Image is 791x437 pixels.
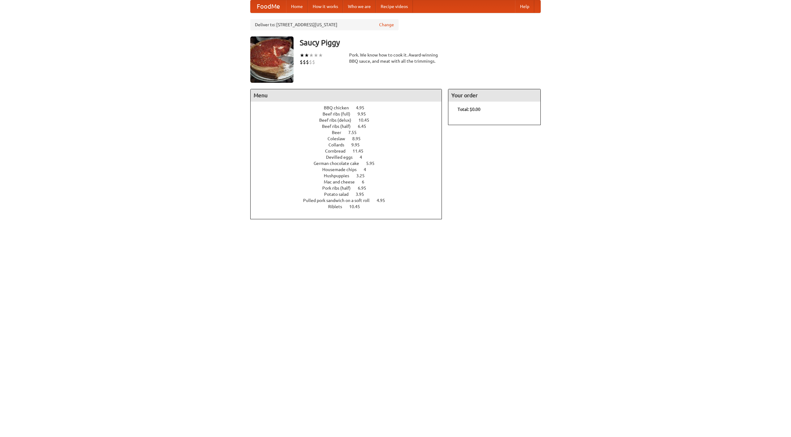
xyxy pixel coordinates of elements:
li: ★ [314,52,318,59]
span: Beef ribs (half) [322,124,357,129]
li: $ [300,59,303,65]
span: 3.95 [356,192,370,197]
a: Home [286,0,308,13]
span: 10.45 [349,204,366,209]
a: Beef ribs (full) 9.95 [323,111,377,116]
span: 9.95 [351,142,366,147]
span: 3.25 [356,173,371,178]
span: Coleslaw [328,136,351,141]
span: Riblets [328,204,348,209]
h4: Menu [251,89,442,102]
a: Devilled eggs 4 [326,155,374,160]
a: Potato salad 3.95 [324,192,375,197]
a: Pulled pork sandwich on a soft roll 4.95 [303,198,396,203]
h3: Saucy Piggy [300,36,541,49]
a: Beef ribs (delux) 10.45 [319,118,381,123]
span: Cornbread [325,149,352,153]
a: Collards 9.95 [328,142,371,147]
li: $ [309,59,312,65]
span: Beef ribs (full) [323,111,357,116]
a: Cornbread 11.45 [325,149,375,153]
b: Total: $0.00 [458,107,480,112]
img: angular.jpg [250,36,294,83]
a: How it works [308,0,343,13]
a: Coleslaw 8.95 [328,136,372,141]
a: Mac and cheese 6 [324,179,376,184]
span: 11.45 [353,149,370,153]
h4: Your order [448,89,540,102]
span: 4.95 [356,105,370,110]
li: ★ [309,52,314,59]
a: BBQ chicken 4.95 [324,105,376,110]
span: German chocolate cake [314,161,365,166]
span: 7.55 [348,130,363,135]
a: Who we are [343,0,376,13]
div: Pork. We know how to cook it. Award-winning BBQ sauce, and meat with all the trimmings. [349,52,442,64]
span: BBQ chicken [324,105,355,110]
a: Change [379,22,394,28]
li: $ [312,59,315,65]
a: Beef ribs (half) 6.45 [322,124,378,129]
a: Beer 7.55 [332,130,368,135]
a: Hushpuppies 3.25 [324,173,376,178]
span: 6.45 [358,124,372,129]
span: 9.95 [357,111,372,116]
a: Housemade chips 4 [322,167,378,172]
li: ★ [300,52,304,59]
a: FoodMe [251,0,286,13]
span: 10.45 [358,118,375,123]
a: German chocolate cake 5.95 [314,161,386,166]
span: 6.95 [358,186,372,191]
span: 4 [360,155,368,160]
li: ★ [304,52,309,59]
a: Riblets 10.45 [328,204,371,209]
span: 8.95 [352,136,367,141]
li: $ [303,59,306,65]
span: Pulled pork sandwich on a soft roll [303,198,376,203]
span: 4.95 [377,198,391,203]
span: Hushpuppies [324,173,355,178]
span: Devilled eggs [326,155,359,160]
span: 6 [362,179,370,184]
a: Recipe videos [376,0,413,13]
span: Beef ribs (delux) [319,118,357,123]
span: Potato salad [324,192,355,197]
span: 5.95 [366,161,381,166]
a: Help [515,0,534,13]
span: Mac and cheese [324,179,361,184]
span: Pork ribs (half) [322,186,357,191]
div: Deliver to: [STREET_ADDRESS][US_STATE] [250,19,399,30]
span: Housemade chips [322,167,363,172]
span: 4 [364,167,372,172]
span: Collards [328,142,350,147]
span: Beer [332,130,347,135]
li: $ [306,59,309,65]
a: Pork ribs (half) 6.95 [322,186,378,191]
li: ★ [318,52,323,59]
